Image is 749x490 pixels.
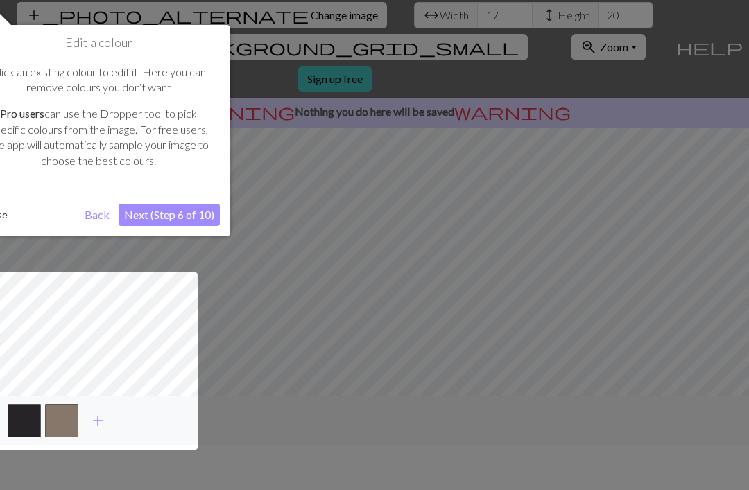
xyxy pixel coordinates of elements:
[119,204,220,226] button: Next (Step 6 of 10)
[79,204,115,226] button: Back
